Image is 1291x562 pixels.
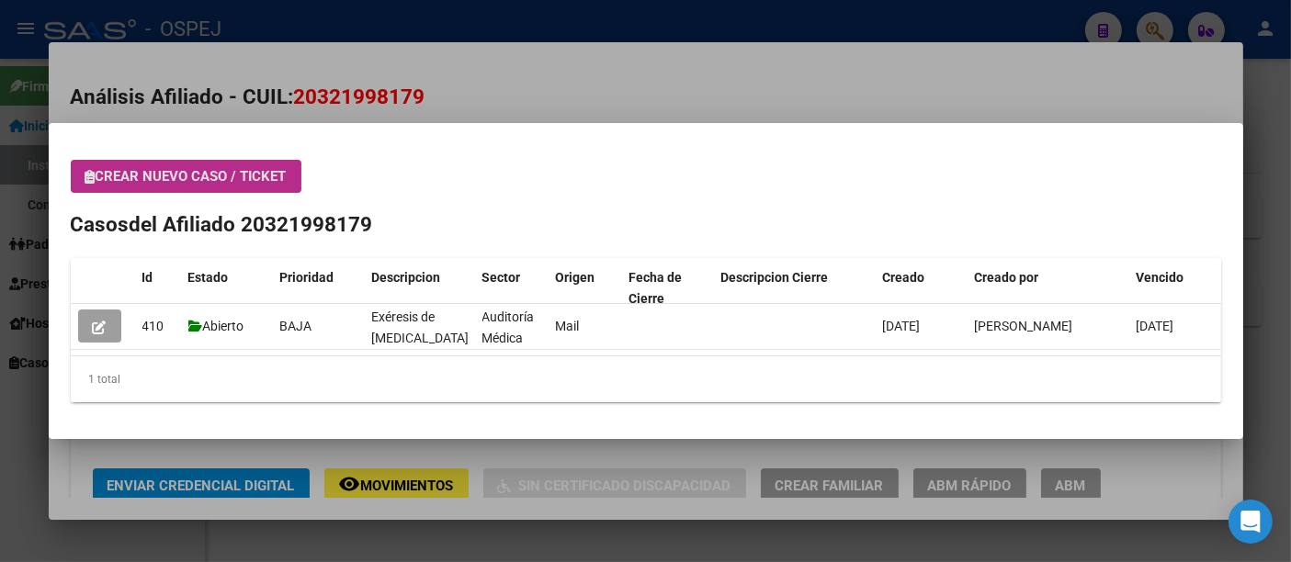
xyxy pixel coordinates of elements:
[622,258,714,319] datatable-header-cell: Fecha de Cierre
[549,258,622,319] datatable-header-cell: Origen
[714,258,876,319] datatable-header-cell: Descripcion Cierre
[629,270,683,306] span: Fecha de Cierre
[482,309,535,345] span: Auditoría Médica
[188,319,244,333] span: Abierto
[1229,500,1273,544] div: Open Intercom Messenger
[876,258,968,319] datatable-header-cell: Creado
[556,319,580,333] span: Mail
[71,209,1221,241] h2: Casos
[142,270,153,285] span: Id
[475,258,549,319] datatable-header-cell: Sector
[85,168,287,185] span: Crear nuevo caso / ticket
[273,258,365,319] datatable-header-cell: Prioridad
[1129,258,1221,319] datatable-header-cell: Vencido
[372,270,441,285] span: Descripcion
[372,309,470,345] span: Exéresis de [MEDICAL_DATA]
[482,270,521,285] span: Sector
[142,319,164,333] span: 410
[556,270,595,285] span: Origen
[280,319,312,333] span: BAJA
[365,258,475,319] datatable-header-cell: Descripcion
[181,258,273,319] datatable-header-cell: Estado
[883,319,921,333] span: [DATE]
[280,270,334,285] span: Prioridad
[1137,270,1184,285] span: Vencido
[71,160,301,193] button: Crear nuevo caso / ticket
[968,258,1129,319] datatable-header-cell: Creado por
[883,270,925,285] span: Creado
[130,212,373,236] span: del Afiliado 20321998179
[71,356,1221,402] div: 1 total
[188,270,229,285] span: Estado
[975,319,1073,333] span: [PERSON_NAME]
[975,270,1039,285] span: Creado por
[1137,319,1174,333] span: [DATE]
[721,270,829,285] span: Descripcion Cierre
[135,258,181,319] datatable-header-cell: Id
